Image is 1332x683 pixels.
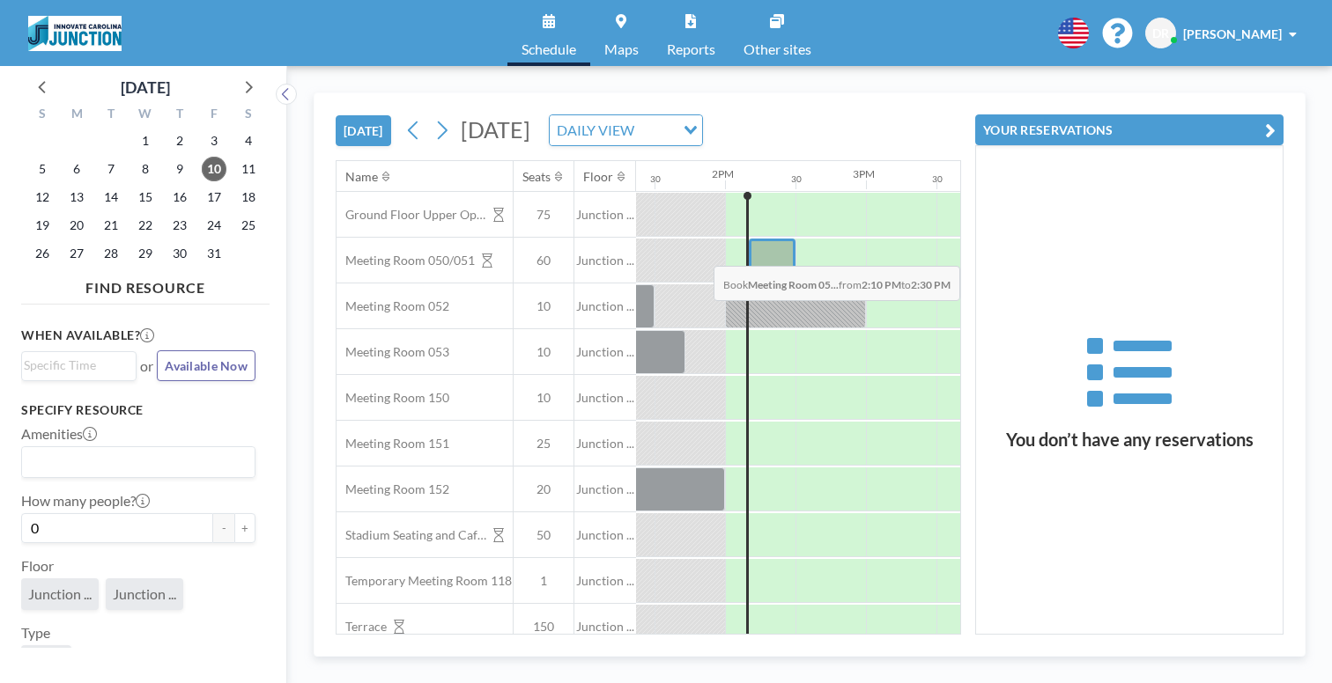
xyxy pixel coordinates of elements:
[337,390,449,406] span: Meeting Room 150
[337,207,486,223] span: Ground Floor Upper Open Area
[514,207,573,223] span: 75
[165,358,248,373] span: Available Now
[236,129,261,153] span: Saturday, October 4, 2025
[640,119,673,142] input: Search for option
[64,213,89,238] span: Monday, October 20, 2025
[574,298,636,314] span: Junction ...
[167,241,192,266] span: Thursday, October 30, 2025
[1152,26,1169,41] span: DR
[30,213,55,238] span: Sunday, October 19, 2025
[99,185,123,209] span: Tuesday, October 14, 2025
[337,298,449,314] span: Meeting Room 052
[337,573,512,589] span: Temporary Meeting Room 118
[167,185,192,209] span: Thursday, October 16, 2025
[21,557,54,575] label: Floor
[167,129,192,153] span: Thursday, October 2, 2025
[337,253,475,268] span: Meeting Room 050/051
[522,42,576,56] span: Schedule
[550,115,702,145] div: Search for option
[853,167,875,180] div: 3PM
[932,173,943,185] div: 30
[64,185,89,209] span: Monday, October 13, 2025
[202,157,226,181] span: Friday, October 10, 2025
[133,241,158,266] span: Wednesday, October 29, 2025
[1183,26,1282,41] span: [PERSON_NAME]
[24,451,245,474] input: Search for option
[667,42,715,56] span: Reports
[157,350,255,381] button: Available Now
[133,213,158,238] span: Wednesday, October 22, 2025
[514,253,573,268] span: 60
[583,169,613,185] div: Floor
[345,169,378,185] div: Name
[604,42,639,56] span: Maps
[236,185,261,209] span: Saturday, October 18, 2025
[514,481,573,497] span: 20
[862,278,901,291] b: 2:10 PM
[202,185,226,209] span: Friday, October 17, 2025
[133,129,158,153] span: Wednesday, October 1, 2025
[337,481,449,497] span: Meeting Room 152
[522,169,551,185] div: Seats
[514,298,573,314] span: 10
[21,624,50,642] label: Type
[553,119,638,142] span: DAILY VIEW
[514,436,573,452] span: 25
[21,402,255,418] h3: Specify resource
[337,344,449,360] span: Meeting Room 053
[337,436,449,452] span: Meeting Room 151
[140,357,153,375] span: or
[94,104,129,127] div: T
[21,492,150,510] label: How many people?
[337,619,387,635] span: Terrace
[99,213,123,238] span: Tuesday, October 21, 2025
[574,619,636,635] span: Junction ...
[514,573,573,589] span: 1
[744,42,811,56] span: Other sites
[461,116,530,143] span: [DATE]
[129,104,163,127] div: W
[133,157,158,181] span: Wednesday, October 8, 2025
[167,213,192,238] span: Thursday, October 23, 2025
[99,241,123,266] span: Tuesday, October 28, 2025
[213,513,234,543] button: -
[748,278,839,291] b: Meeting Room 05...
[574,207,636,223] span: Junction ...
[22,352,136,378] div: Search for option
[712,167,734,180] div: 2PM
[337,527,486,543] span: Stadium Seating and Cafe area
[234,513,255,543] button: +
[133,185,158,209] span: Wednesday, October 15, 2025
[574,527,636,543] span: Junction ...
[167,157,192,181] span: Thursday, October 9, 2025
[22,447,255,477] div: Search for option
[196,104,231,127] div: F
[574,436,636,452] span: Junction ...
[64,157,89,181] span: Monday, October 6, 2025
[975,114,1284,145] button: YOUR RESERVATIONS
[202,129,226,153] span: Friday, October 3, 2025
[514,390,573,406] span: 10
[202,241,226,266] span: Friday, October 31, 2025
[650,173,661,185] div: 30
[336,115,391,146] button: [DATE]
[574,390,636,406] span: Junction ...
[30,241,55,266] span: Sunday, October 26, 2025
[21,425,97,443] label: Amenities
[113,585,176,602] span: Junction ...
[21,272,270,297] h4: FIND RESOURCE
[236,157,261,181] span: Saturday, October 11, 2025
[99,157,123,181] span: Tuesday, October 7, 2025
[791,173,802,185] div: 30
[162,104,196,127] div: T
[202,213,226,238] span: Friday, October 24, 2025
[121,75,170,99] div: [DATE]
[64,241,89,266] span: Monday, October 27, 2025
[26,104,60,127] div: S
[236,213,261,238] span: Saturday, October 25, 2025
[28,16,122,51] img: organization-logo
[574,481,636,497] span: Junction ...
[574,344,636,360] span: Junction ...
[28,585,92,602] span: Junction ...
[514,344,573,360] span: 10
